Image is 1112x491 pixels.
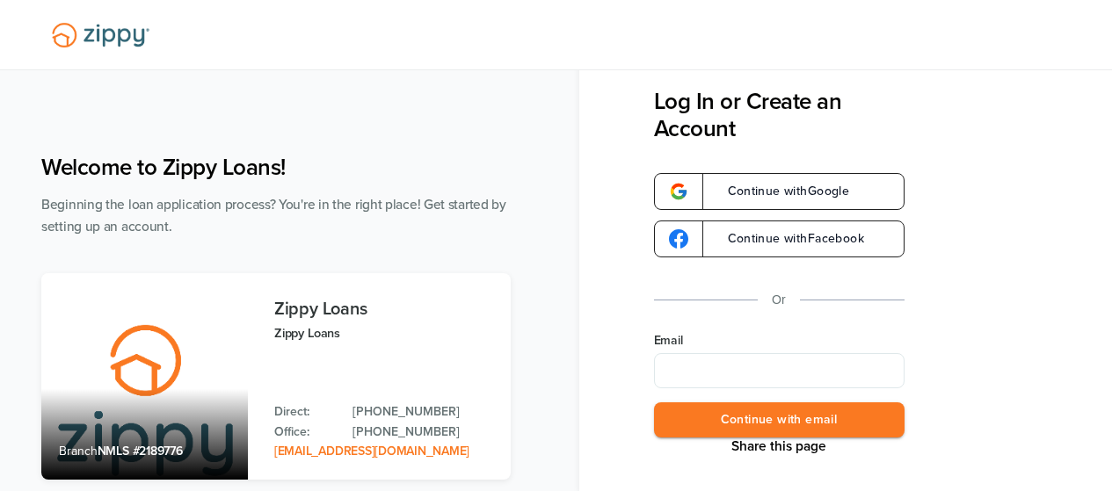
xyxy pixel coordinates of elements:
h3: Zippy Loans [274,300,493,319]
h3: Log In or Create an Account [654,88,905,142]
p: Office: [274,422,335,442]
a: google-logoContinue withFacebook [654,220,905,257]
span: Continue with Google [710,185,850,198]
span: Continue with Facebook [710,233,864,245]
p: Direct: [274,402,335,422]
button: Share This Page [726,437,832,455]
span: Branch [59,444,98,459]
img: google-logo [669,229,688,249]
a: Direct Phone: 512-975-2947 [352,402,493,422]
input: Email Address [654,353,905,388]
img: Lender Logo [41,15,160,55]
span: NMLS #2189776 [98,444,183,459]
span: Beginning the loan application process? You're in the right place! Get started by setting up an a... [41,197,506,235]
a: google-logoContinue withGoogle [654,173,905,210]
a: Office Phone: 512-975-2947 [352,422,493,442]
p: Or [772,289,786,311]
h1: Welcome to Zippy Loans! [41,154,511,181]
a: Email Address: zippyguide@zippymh.com [274,444,469,459]
p: Zippy Loans [274,323,493,343]
img: google-logo [669,182,688,201]
label: Email [654,332,905,350]
button: Continue with email [654,402,905,438]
